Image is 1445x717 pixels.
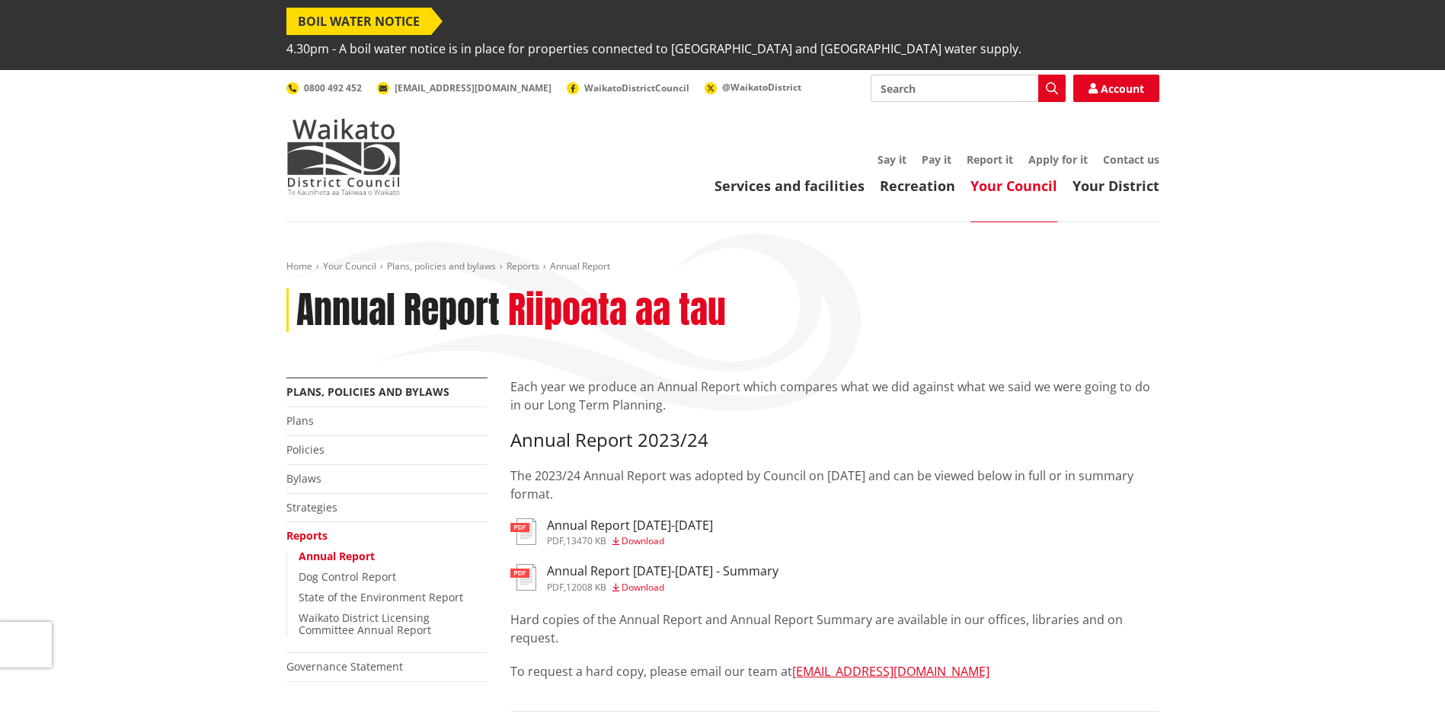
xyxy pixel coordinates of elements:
[547,581,564,594] span: pdf
[622,534,664,547] span: Download
[395,81,551,94] span: [EMAIL_ADDRESS][DOMAIN_NAME]
[1103,152,1159,167] a: Contact us
[286,413,314,428] a: Plans
[550,260,610,272] span: Annual Report
[286,659,403,674] a: Governance Statement
[567,81,689,94] a: WaikatoDistrictCouncil
[967,152,1013,167] a: Report it
[722,81,801,94] span: @WaikatoDistrict
[286,8,431,35] span: BOIL WATER NOTICE
[705,81,801,94] a: @WaikatoDistrict
[871,75,1066,102] input: Search input
[286,384,449,399] a: Plans, policies and bylaws
[508,288,726,333] h2: Riipoata aa tau
[510,429,1159,451] h3: Annual Report 2023/24
[377,81,551,94] a: [EMAIL_ADDRESS][DOMAIN_NAME]
[584,81,689,94] span: WaikatoDistrictCouncil
[1028,152,1088,167] a: Apply for it
[510,518,713,546] a: Annual Report [DATE]-[DATE] pdf,13470 KB Download
[299,549,375,563] a: Annual Report
[286,500,337,515] a: Strategies
[286,119,401,195] img: Waikato District Council - Te Kaunihera aa Takiwaa o Waikato
[507,260,539,272] a: Reports
[547,534,564,547] span: pdf
[304,81,362,94] span: 0800 492 452
[622,581,664,594] span: Download
[286,260,312,272] a: Home
[510,467,1159,503] p: The 2023/24 Annual Report was adopted by Council on [DATE] and can be viewed below in full or in ...
[286,81,362,94] a: 0800 492 452
[547,564,778,578] h3: Annual Report [DATE]-[DATE] - Summary
[792,663,989,680] a: [EMAIL_ADDRESS][DOMAIN_NAME]
[566,534,606,547] span: 13470 KB
[387,260,496,272] a: Plans, policies and bylaws
[922,152,951,167] a: Pay it
[299,569,396,584] a: Dog Control Report
[547,518,713,533] h3: Annual Report [DATE]-[DATE]
[878,152,906,167] a: Say it
[323,260,376,272] a: Your Council
[510,518,536,545] img: document-pdf.svg
[510,378,1159,414] p: Each year we produce an Annual Report which compares what we did against what we said we were goi...
[286,35,1021,62] span: 4.30pm - A boil water notice is in place for properties connected to [GEOGRAPHIC_DATA] and [GEOGR...
[715,177,865,195] a: Services and facilities
[970,177,1057,195] a: Your Council
[296,288,500,333] h1: Annual Report
[299,610,431,638] a: Waikato District Licensing Committee Annual Report
[1073,177,1159,195] a: Your District
[286,528,328,543] a: Reports
[1073,75,1159,102] a: Account
[510,662,1159,680] p: To request a hard copy, please email our team at
[510,610,1159,647] p: Hard copies of the Annual Report and Annual Report Summary are available in our offices, librarie...
[547,583,778,592] div: ,
[510,564,536,591] img: document-pdf.svg
[286,260,1159,273] nav: breadcrumb
[510,564,778,591] a: Annual Report [DATE]-[DATE] - Summary pdf,12008 KB Download
[286,442,324,457] a: Policies
[547,537,713,546] div: ,
[880,177,955,195] a: Recreation
[566,581,606,594] span: 12008 KB
[286,471,321,486] a: Bylaws
[299,590,463,604] a: State of the Environment Report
